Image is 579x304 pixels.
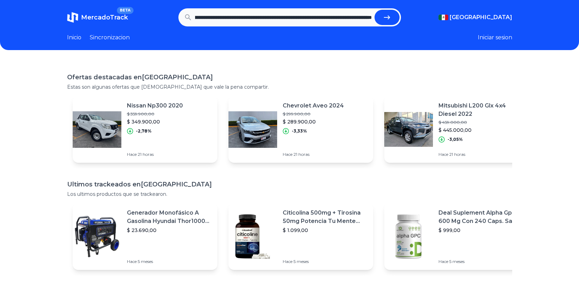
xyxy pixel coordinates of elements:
[67,83,512,90] p: Estas son algunas ofertas que [DEMOGRAPHIC_DATA] que vale la pena compartir.
[67,72,512,82] h1: Ofertas destacadas en [GEOGRAPHIC_DATA]
[448,137,463,142] p: -3,05%
[384,96,529,163] a: Featured imageMitsubishi L200 Glx 4x4 Diesel 2022$ 459.000,00$ 445.000,00-3,05%Hace 21 horas
[439,152,523,157] p: Hace 21 horas
[67,12,78,23] img: MercadoTrack
[439,259,523,264] p: Hace 5 meses
[439,15,448,20] img: Mexico
[228,212,277,261] img: Featured image
[450,13,512,22] span: [GEOGRAPHIC_DATA]
[73,212,121,261] img: Featured image
[478,33,512,42] button: Iniciar sesion
[228,203,373,270] a: Featured imageCiticolina 500mg + Tirosina 50mg Potencia Tu Mente (120caps) Sabor Sin Sabor$ 1.099...
[67,191,512,198] p: Los ultimos productos que se trackearon.
[283,118,344,125] p: $ 289.900,00
[292,128,307,134] p: -3,33%
[439,120,523,125] p: $ 459.000,00
[228,105,277,154] img: Featured image
[228,96,373,163] a: Featured imageChevrolet Aveo 2024$ 299.900,00$ 289.900,00-3,33%Hace 21 horas
[73,203,217,270] a: Featured imageGenerador Monofásico A Gasolina Hyundai Thor10000 P 11.5 Kw$ 23.690,00Hace 5 meses
[127,118,183,125] p: $ 349.900,00
[283,209,368,225] p: Citicolina 500mg + Tirosina 50mg Potencia Tu Mente (120caps) Sabor Sin Sabor
[127,152,183,157] p: Hace 21 horas
[283,259,368,264] p: Hace 5 meses
[283,227,368,234] p: $ 1.099,00
[136,128,152,134] p: -2,78%
[67,179,512,189] h1: Ultimos trackeados en [GEOGRAPHIC_DATA]
[127,227,212,234] p: $ 23.690,00
[127,259,212,264] p: Hace 5 meses
[283,152,344,157] p: Hace 21 horas
[90,33,130,42] a: Sincronizacion
[73,96,217,163] a: Featured imageNissan Np300 2020$ 359.900,00$ 349.900,00-2,78%Hace 21 horas
[439,209,523,225] p: Deal Suplement Alpha Gpc 600 Mg Con 240 Caps. Salud Cerebral Sabor S/n
[384,212,433,261] img: Featured image
[283,111,344,117] p: $ 299.900,00
[439,127,523,134] p: $ 445.000,00
[439,13,512,22] button: [GEOGRAPHIC_DATA]
[67,33,81,42] a: Inicio
[127,209,212,225] p: Generador Monofásico A Gasolina Hyundai Thor10000 P 11.5 Kw
[73,105,121,154] img: Featured image
[384,105,433,154] img: Featured image
[283,102,344,110] p: Chevrolet Aveo 2024
[384,203,529,270] a: Featured imageDeal Suplement Alpha Gpc 600 Mg Con 240 Caps. Salud Cerebral Sabor S/n$ 999,00Hace ...
[439,102,523,118] p: Mitsubishi L200 Glx 4x4 Diesel 2022
[127,102,183,110] p: Nissan Np300 2020
[117,7,133,14] span: BETA
[67,12,128,23] a: MercadoTrackBETA
[439,227,523,234] p: $ 999,00
[81,14,128,21] span: MercadoTrack
[127,111,183,117] p: $ 359.900,00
